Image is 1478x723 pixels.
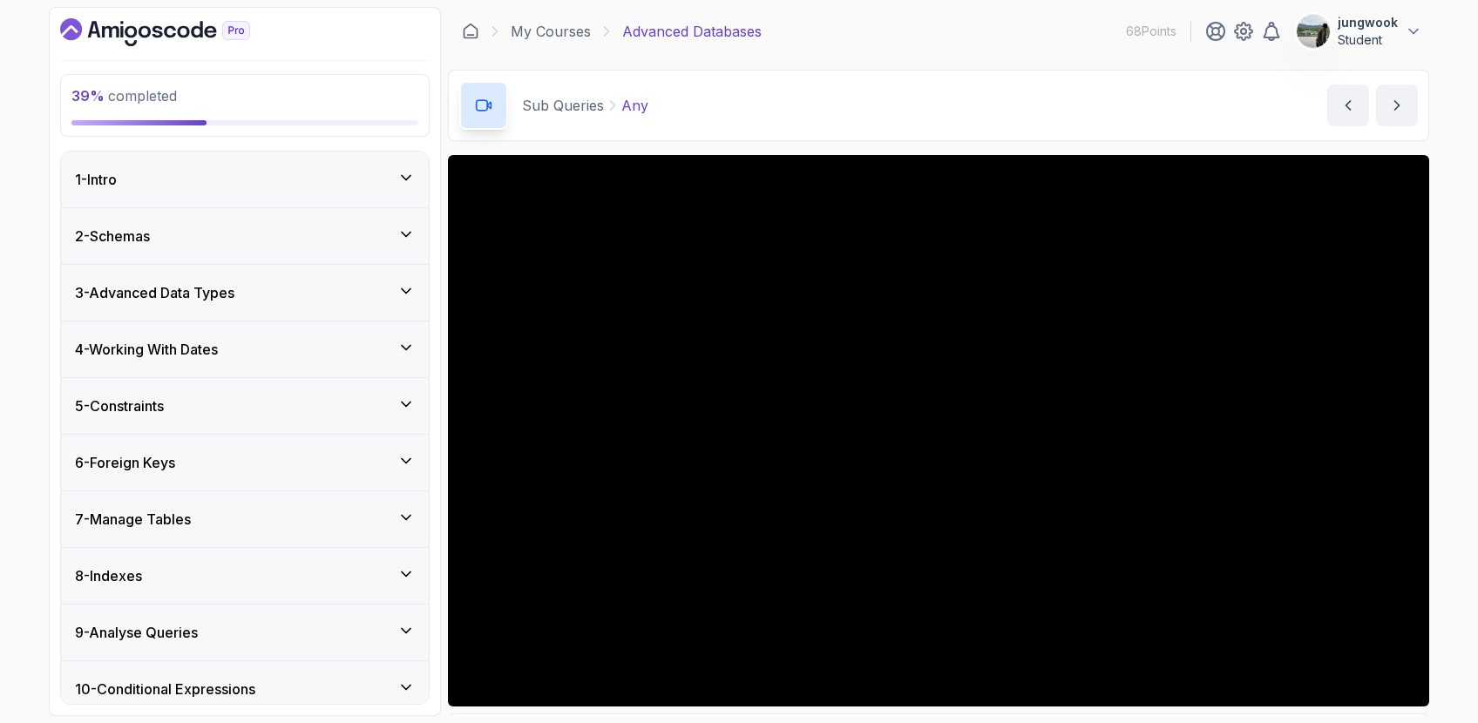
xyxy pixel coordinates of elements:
[60,18,290,46] a: Dashboard
[1297,15,1330,48] img: user profile image
[75,169,117,190] h3: 1 - Intro
[75,452,175,473] h3: 6 - Foreign Keys
[75,509,191,530] h3: 7 - Manage Tables
[1338,31,1398,49] p: Student
[61,265,429,321] button: 3-Advanced Data Types
[61,491,429,547] button: 7-Manage Tables
[61,661,429,717] button: 10-Conditional Expressions
[621,95,648,116] p: Any
[622,21,762,42] p: Advanced Databases
[75,226,150,247] h3: 2 - Schemas
[71,87,177,105] span: completed
[61,208,429,264] button: 2-Schemas
[1147,338,1461,645] iframe: chat widget
[1126,23,1176,40] p: 68 Points
[75,622,198,643] h3: 9 - Analyse Queries
[1376,84,1418,126] button: next content
[61,152,429,207] button: 1-Intro
[71,87,105,105] span: 39 %
[522,95,604,116] p: Sub Queries
[462,23,479,40] a: Dashboard
[1405,653,1461,706] iframe: chat widget
[1296,14,1422,49] button: user profile imagejungwookStudent
[61,321,429,377] button: 4-Working With Dates
[75,339,218,360] h3: 4 - Working With Dates
[1327,84,1369,126] button: previous content
[75,282,234,303] h3: 3 - Advanced Data Types
[75,679,255,699] h3: 10 - Conditional Expressions
[61,378,429,434] button: 5-Constraints
[448,155,1429,706] iframe: 4 - ANY
[75,565,142,586] h3: 8 - Indexes
[61,548,429,604] button: 8-Indexes
[75,395,164,416] h3: 5 - Constraints
[1338,14,1398,31] p: jungwook
[61,435,429,490] button: 6-Foreign Keys
[61,605,429,660] button: 9-Analyse Queries
[511,21,591,42] a: My Courses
